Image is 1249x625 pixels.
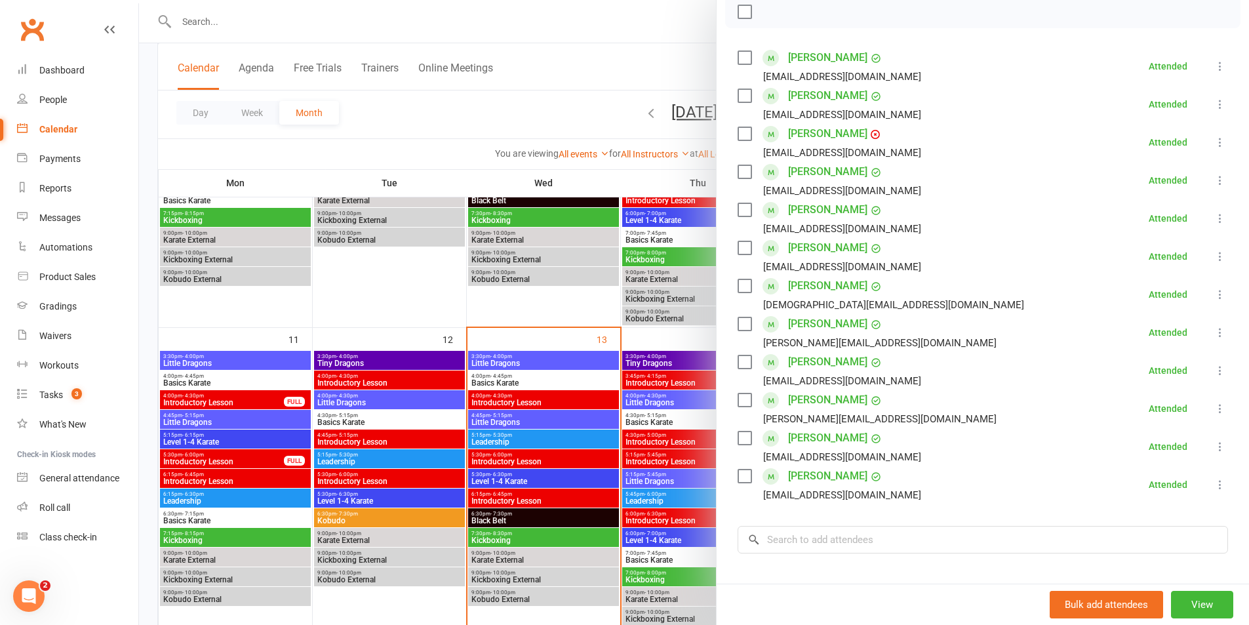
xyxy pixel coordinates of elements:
a: [PERSON_NAME] [788,123,867,144]
div: Automations [39,242,92,252]
div: Attended [1149,328,1187,337]
a: Messages [17,203,138,233]
div: Attended [1149,442,1187,451]
div: [EMAIL_ADDRESS][DOMAIN_NAME] [763,449,921,466]
a: Automations [17,233,138,262]
div: Roll call [39,502,70,513]
div: Attended [1149,100,1187,109]
a: [PERSON_NAME] [788,161,867,182]
div: [EMAIL_ADDRESS][DOMAIN_NAME] [763,258,921,275]
a: Clubworx [16,13,49,46]
a: Class kiosk mode [17,523,138,552]
div: [EMAIL_ADDRESS][DOMAIN_NAME] [763,487,921,504]
div: General attendance [39,473,119,483]
a: [PERSON_NAME] [788,390,867,411]
div: Tasks [39,390,63,400]
div: Attended [1149,138,1187,147]
div: [EMAIL_ADDRESS][DOMAIN_NAME] [763,373,921,390]
button: Bulk add attendees [1050,591,1163,618]
div: Messages [39,212,81,223]
div: Attended [1149,480,1187,489]
a: Tasks 3 [17,380,138,410]
span: 3 [71,388,82,399]
div: [PERSON_NAME][EMAIL_ADDRESS][DOMAIN_NAME] [763,334,997,352]
div: Payments [39,153,81,164]
div: [EMAIL_ADDRESS][DOMAIN_NAME] [763,68,921,85]
a: Gradings [17,292,138,321]
a: Roll call [17,493,138,523]
a: Reports [17,174,138,203]
a: [PERSON_NAME] [788,199,867,220]
a: Payments [17,144,138,174]
div: [EMAIL_ADDRESS][DOMAIN_NAME] [763,220,921,237]
a: [PERSON_NAME] [788,428,867,449]
div: [DEMOGRAPHIC_DATA][EMAIL_ADDRESS][DOMAIN_NAME] [763,296,1024,313]
a: Waivers [17,321,138,351]
div: [EMAIL_ADDRESS][DOMAIN_NAME] [763,182,921,199]
input: Search to add attendees [738,526,1228,554]
a: [PERSON_NAME] [788,275,867,296]
div: What's New [39,419,87,430]
div: Waivers [39,331,71,341]
div: Class check-in [39,532,97,542]
div: Dashboard [39,65,85,75]
a: [PERSON_NAME] [788,466,867,487]
span: 2 [40,580,50,591]
a: Workouts [17,351,138,380]
div: Attended [1149,176,1187,185]
a: General attendance kiosk mode [17,464,138,493]
div: [EMAIL_ADDRESS][DOMAIN_NAME] [763,106,921,123]
div: [EMAIL_ADDRESS][DOMAIN_NAME] [763,144,921,161]
div: Attended [1149,252,1187,261]
a: Product Sales [17,262,138,292]
div: Workouts [39,360,79,371]
a: [PERSON_NAME] [788,313,867,334]
a: [PERSON_NAME] [788,352,867,373]
iframe: Intercom live chat [13,580,45,612]
a: Calendar [17,115,138,144]
a: Dashboard [17,56,138,85]
div: Attended [1149,366,1187,375]
div: Attended [1149,62,1187,71]
a: People [17,85,138,115]
a: [PERSON_NAME] [788,237,867,258]
div: Product Sales [39,272,96,282]
a: What's New [17,410,138,439]
div: Gradings [39,301,77,312]
div: Attended [1149,290,1187,299]
button: View [1171,591,1233,618]
a: [PERSON_NAME] [788,85,867,106]
div: Attended [1149,214,1187,223]
div: Attended [1149,404,1187,413]
div: [PERSON_NAME][EMAIL_ADDRESS][DOMAIN_NAME] [763,411,997,428]
div: Reports [39,183,71,193]
a: [PERSON_NAME] [788,47,867,68]
div: People [39,94,67,105]
div: Calendar [39,124,77,134]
